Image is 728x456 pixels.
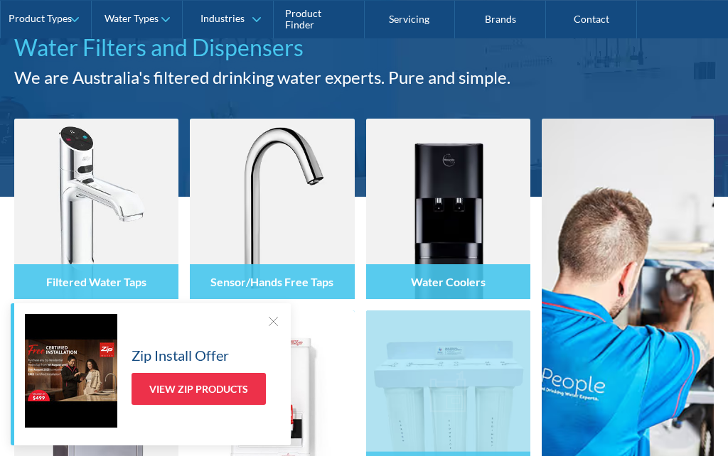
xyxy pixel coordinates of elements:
[25,314,117,428] img: Zip Install Offer
[105,13,159,25] div: Water Types
[132,373,266,405] a: View Zip Products
[411,275,486,288] h4: Water Coolers
[9,13,72,25] div: Product Types
[132,344,229,366] h5: Zip Install Offer
[190,119,354,299] img: Sensor/Hands Free Taps
[210,275,333,288] h4: Sensor/Hands Free Taps
[6,34,44,48] span: Text us
[200,13,245,25] div: Industries
[46,275,146,288] h4: Filtered Water Taps
[14,119,178,299] img: Filtered Water Taps
[366,119,530,299] img: Water Coolers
